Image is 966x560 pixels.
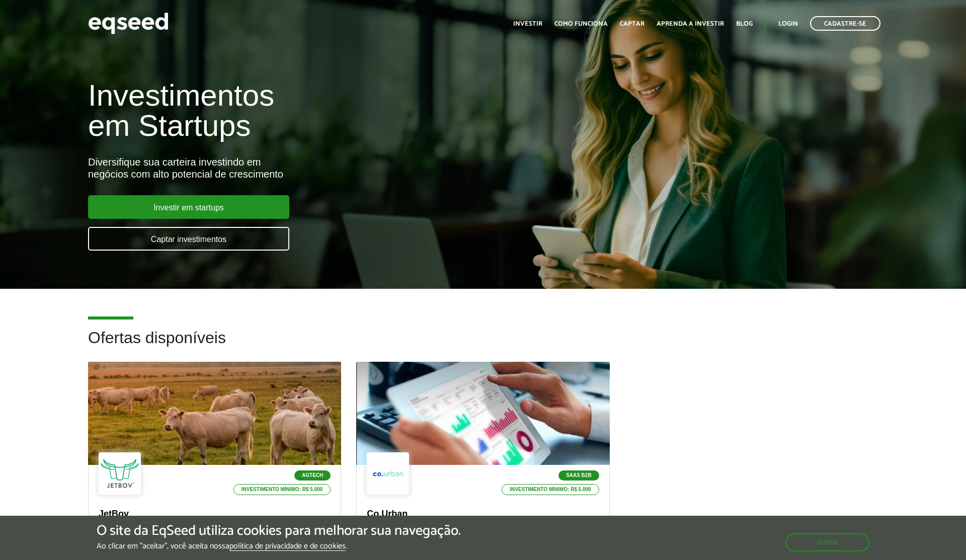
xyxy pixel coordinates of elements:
[778,21,798,27] a: Login
[88,10,169,37] img: EqSeed
[558,470,599,481] p: SaaS B2B
[233,484,331,495] p: Investimento mínimo: R$ 5.000
[88,81,556,141] h1: Investimentos em Startups
[620,21,645,27] a: Captar
[229,542,346,551] a: política de privacidade e de cookies
[97,541,461,551] p: Ao clicar em "aceitar", você aceita nossa .
[88,329,878,362] h2: Ofertas disponíveis
[810,16,880,31] a: Cadastre-se
[502,484,599,495] p: Investimento mínimo: R$ 5.000
[554,21,608,27] a: Como funciona
[88,227,289,251] a: Captar investimentos
[736,21,753,27] a: Blog
[657,21,724,27] a: Aprenda a investir
[88,156,556,180] div: Diversifique sua carteira investindo em negócios com alto potencial de crescimento
[513,21,542,27] a: Investir
[294,470,331,481] p: Agtech
[97,523,461,539] h5: O site da EqSeed utiliza cookies para melhorar sua navegação.
[99,509,331,520] p: JetBov
[785,533,869,551] button: Aceitar
[88,195,289,219] a: Investir em startups
[367,509,599,520] p: Co.Urban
